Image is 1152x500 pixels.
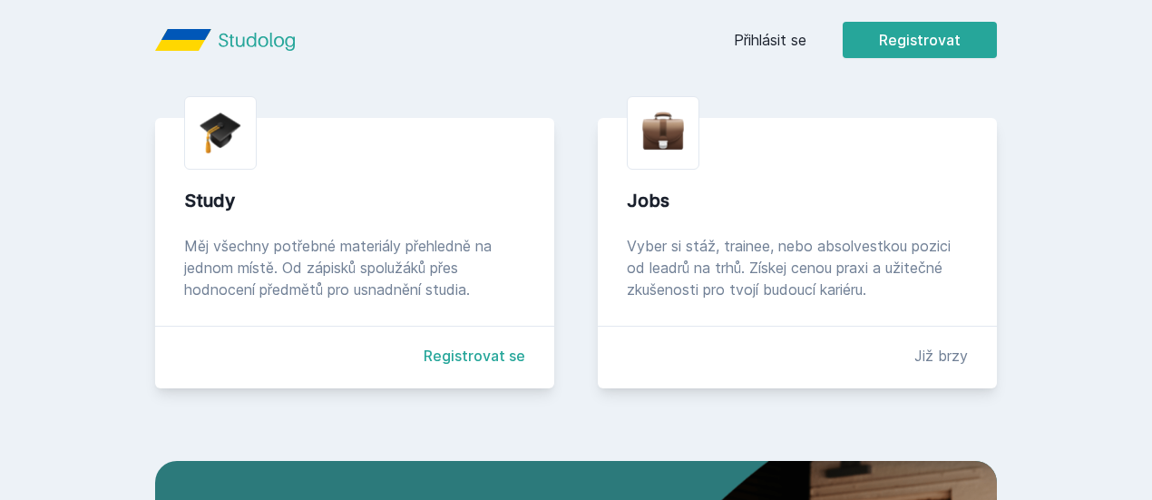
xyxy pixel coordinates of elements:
a: Přihlásit se [734,29,806,51]
img: briefcase.png [642,108,684,154]
div: Jobs [627,188,968,213]
div: Vyber si stáž, trainee, nebo absolvestkou pozici od leadrů na trhů. Získej cenou praxi a užitečné... [627,235,968,300]
button: Registrovat [843,22,997,58]
div: Study [184,188,525,213]
a: Registrovat se [424,345,525,367]
div: Již brzy [914,345,968,367]
div: Měj všechny potřebné materiály přehledně na jednom místě. Od zápisků spolužáků přes hodnocení pře... [184,235,525,300]
img: graduation-cap.png [200,112,241,154]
